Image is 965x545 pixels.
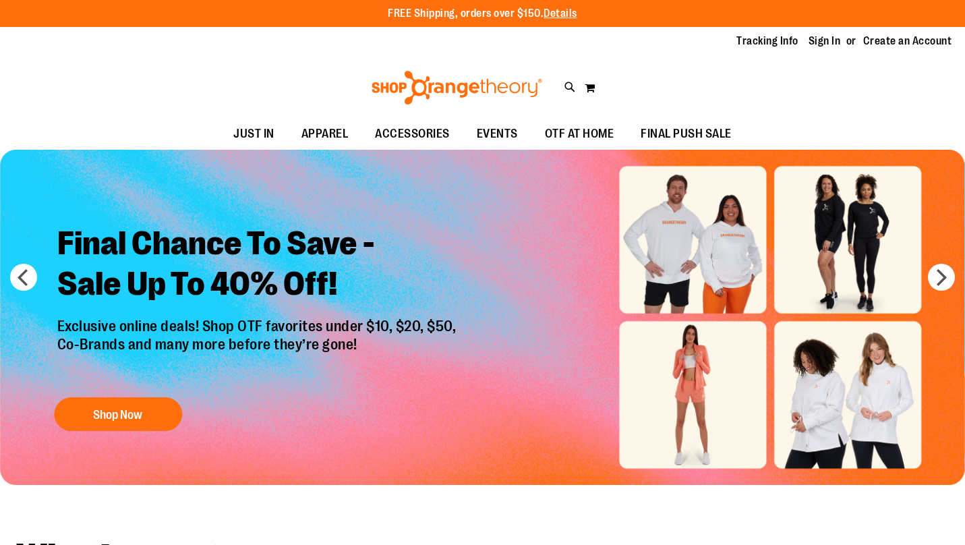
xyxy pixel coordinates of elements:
[641,119,732,149] span: FINAL PUSH SALE
[388,6,577,22] p: FREE Shipping, orders over $150.
[627,119,745,150] a: FINAL PUSH SALE
[301,119,349,149] span: APPAREL
[928,264,955,291] button: next
[220,119,288,150] a: JUST IN
[361,119,463,150] a: ACCESSORIES
[477,119,518,149] span: EVENTS
[531,119,628,150] a: OTF AT HOME
[863,34,952,49] a: Create an Account
[54,397,182,431] button: Shop Now
[233,119,274,149] span: JUST IN
[463,119,531,150] a: EVENTS
[47,213,470,438] a: Final Chance To Save -Sale Up To 40% Off! Exclusive online deals! Shop OTF favorites under $10, $...
[370,71,544,105] img: Shop Orangetheory
[47,318,470,384] p: Exclusive online deals! Shop OTF favorites under $10, $20, $50, Co-Brands and many more before th...
[809,34,841,49] a: Sign In
[736,34,798,49] a: Tracking Info
[288,119,362,150] a: APPAREL
[545,119,614,149] span: OTF AT HOME
[10,264,37,291] button: prev
[544,7,577,20] a: Details
[375,119,450,149] span: ACCESSORIES
[47,213,470,318] h2: Final Chance To Save - Sale Up To 40% Off!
